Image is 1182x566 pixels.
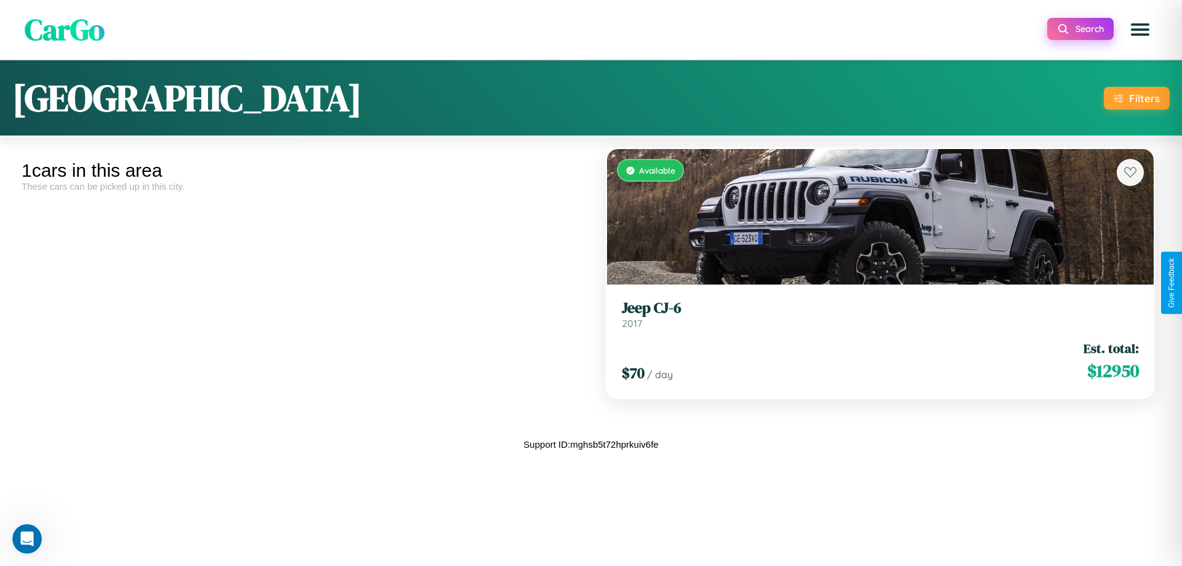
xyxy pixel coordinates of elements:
div: 1 cars in this area [22,160,582,181]
span: / day [647,368,673,381]
span: Search [1075,23,1104,34]
div: These cars can be picked up in this city. [22,181,582,192]
button: Filters [1104,87,1170,110]
span: $ 70 [622,363,645,383]
div: Filters [1129,92,1160,105]
div: Give Feedback [1167,258,1176,308]
h3: Jeep CJ-6 [622,299,1139,317]
span: $ 12950 [1087,358,1139,383]
iframe: Intercom live chat [12,524,42,554]
h1: [GEOGRAPHIC_DATA] [12,73,362,123]
span: Available [639,165,675,176]
span: CarGo [25,9,105,50]
span: 2017 [622,317,642,329]
button: Open menu [1123,12,1157,47]
span: Est. total: [1083,339,1139,357]
p: Support ID: mghsb5t72hprkuiv6fe [523,436,658,453]
a: Jeep CJ-62017 [622,299,1139,329]
button: Search [1047,18,1114,40]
